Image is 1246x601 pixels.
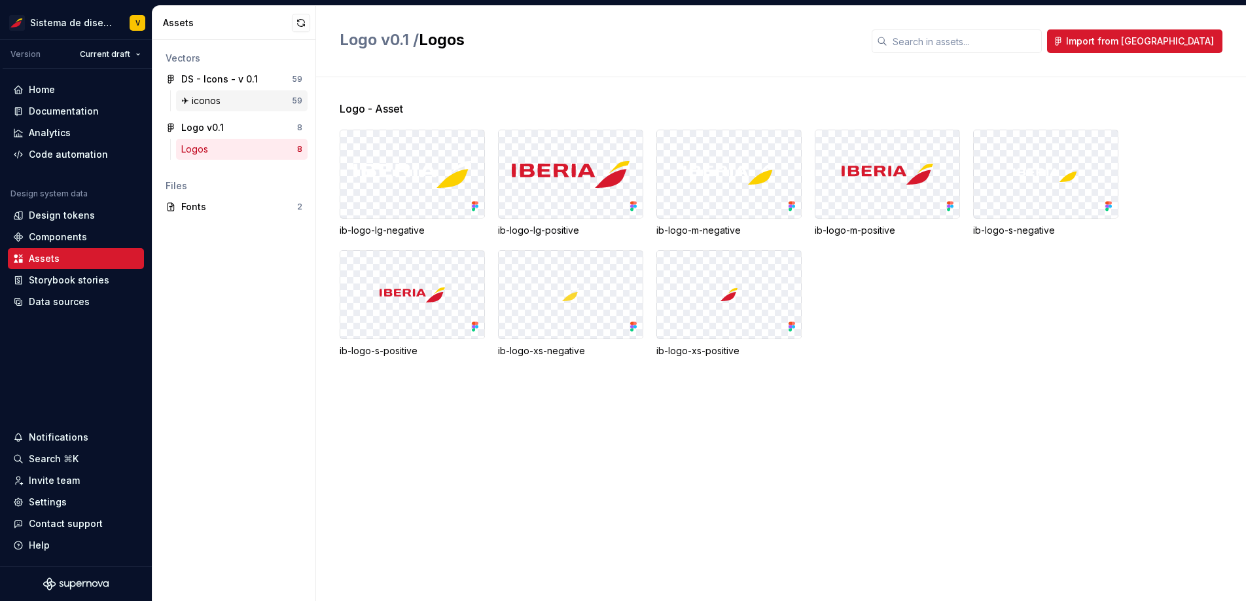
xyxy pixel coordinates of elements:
button: Sistema de diseño IberiaV [3,9,149,37]
div: 59 [292,74,302,84]
div: DS - Icons - v 0.1 [181,73,258,86]
div: Notifications [29,431,88,444]
div: Sistema de diseño Iberia [30,16,114,29]
div: Assets [163,16,292,29]
a: Storybook stories [8,270,144,291]
a: DS - Icons - v 0.159 [160,69,308,90]
div: ib-logo-lg-negative [340,224,485,237]
a: Documentation [8,101,144,122]
a: ✈︎ iconos59 [176,90,308,111]
div: Invite team [29,474,80,487]
a: Home [8,79,144,100]
div: Code automation [29,148,108,161]
div: ib-logo-s-positive [340,344,485,357]
a: Analytics [8,122,144,143]
span: Logo - Asset [340,101,403,117]
div: Analytics [29,126,71,139]
button: Contact support [8,513,144,534]
div: V [135,18,140,28]
a: Assets [8,248,144,269]
a: Settings [8,492,144,513]
div: ib-logo-m-positive [815,224,960,237]
div: Storybook stories [29,274,109,287]
a: Invite team [8,470,144,491]
div: 8 [297,122,302,133]
button: Current draft [74,45,147,64]
div: ib-logo-s-negative [973,224,1118,237]
a: Logos8 [176,139,308,160]
a: Fonts2 [160,196,308,217]
a: Components [8,227,144,247]
span: Logo v0.1 / [340,30,419,49]
a: Logo v0.18 [160,117,308,138]
span: Current draft [80,49,130,60]
span: Import from [GEOGRAPHIC_DATA] [1066,35,1214,48]
svg: Supernova Logo [43,577,109,591]
div: Settings [29,496,67,509]
div: Design tokens [29,209,95,222]
div: Files [166,179,302,192]
button: Notifications [8,427,144,448]
div: Components [29,230,87,244]
button: Help [8,535,144,556]
div: ✈︎ iconos [181,94,226,107]
a: Data sources [8,291,144,312]
div: Assets [29,252,60,265]
div: ib-logo-m-negative [656,224,802,237]
div: Vectors [166,52,302,65]
button: Import from [GEOGRAPHIC_DATA] [1047,29,1222,53]
div: 8 [297,144,302,155]
div: 59 [292,96,302,106]
div: Contact support [29,517,103,530]
div: Documentation [29,105,99,118]
div: Data sources [29,295,90,308]
input: Search in assets... [887,29,1042,53]
div: Version [10,49,41,60]
a: Code automation [8,144,144,165]
div: Logos [181,143,213,156]
div: ib-logo-xs-negative [498,344,643,357]
a: Design tokens [8,205,144,226]
button: Search ⌘K [8,448,144,469]
img: 55604660-494d-44a9-beb2-692398e9940a.png [9,15,25,31]
div: Search ⌘K [29,452,79,465]
div: 2 [297,202,302,212]
h2: Logos [340,29,856,50]
div: Home [29,83,55,96]
div: ib-logo-lg-positive [498,224,643,237]
div: Design system data [10,189,88,199]
div: ib-logo-xs-positive [656,344,802,357]
div: Fonts [181,200,297,213]
div: Logo v0.1 [181,121,224,134]
div: Help [29,539,50,552]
